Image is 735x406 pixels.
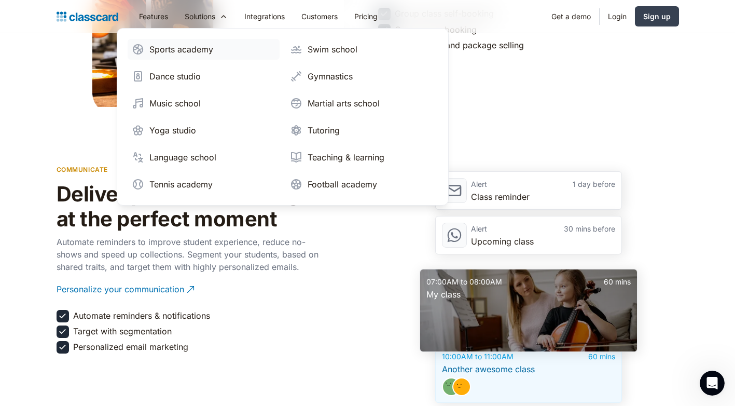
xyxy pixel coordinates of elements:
div: Solutions [176,5,236,28]
div: Sign up [643,11,671,22]
div: Gymnastics [308,70,353,83]
div: Membership and package selling [395,39,524,51]
div: Language school [149,151,216,164]
div: Football academy [308,178,377,191]
div: 30 mins before [543,223,615,235]
a: Teaching & learning [286,147,438,168]
a: Football academy [286,174,438,195]
h2: Deliver personal messages at the perfect moment [57,182,326,232]
div: Personalized email marketing [73,341,188,353]
a: Gymnastics [286,66,438,87]
a: Yoga studio [128,120,280,141]
a: Login [600,5,635,28]
a: Martial arts school [286,93,438,114]
div: 1 day before [543,178,615,191]
div: Teaching & learning [308,151,384,164]
p: communicate [57,165,108,174]
div: 10:00AM to 11:00AM [442,350,529,363]
div: Solutions [185,11,215,22]
a: Get a demo [543,5,599,28]
a: Sports academy [128,39,280,60]
div: Class reminder [471,191,615,203]
div: Tutoring [308,124,340,137]
a: Language school [128,147,280,168]
a: Tutoring [286,120,438,141]
a: home [57,9,118,24]
a: Sign up [635,6,679,26]
div: 60 mins [529,276,631,288]
div: Dance studio [149,70,201,83]
div: Yoga studio [149,124,196,137]
div: Tennis academy [149,178,213,191]
div: Upcoming class [471,235,615,248]
div: Alert [471,178,543,191]
div: 07:00AM to 08:00AM [426,276,529,288]
a: Customers [293,5,346,28]
a: Personalize your communication [57,275,326,304]
div: 60 mins [529,350,615,363]
div: Another awesome class [442,363,615,375]
a: Integrations [236,5,293,28]
div: Music school [149,97,201,110]
iframe: Intercom live chat [700,371,725,396]
div: Alert [471,223,543,235]
a: Dance studio [128,66,280,87]
div: My class [426,288,631,301]
div: Personalize your communication [57,275,184,295]
p: Automate reminders to improve student experience, reduce no-shows and speed up collections. Segme... [57,236,326,273]
a: Pricing [346,5,386,28]
a: Tennis academy [128,174,280,195]
a: Swim school [286,39,438,60]
a: Features [131,5,176,28]
div: Sports academy [149,43,213,56]
div: Target with segmentation [73,326,172,337]
div: Automate reminders & notifications [73,310,210,321]
div: Swim school [308,43,357,56]
nav: Solutions [117,28,449,206]
div: Martial arts school [308,97,380,110]
a: Music school [128,93,280,114]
